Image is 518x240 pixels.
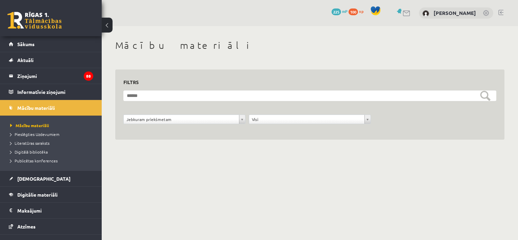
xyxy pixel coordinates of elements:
[10,158,95,164] a: Publicētas konferences
[434,9,476,16] a: [PERSON_NAME]
[342,8,347,14] span: mP
[115,40,504,51] h1: Mācību materiāli
[17,41,35,47] span: Sākums
[17,84,93,100] legend: Informatīvie ziņojumi
[7,12,62,29] a: Rīgas 1. Tālmācības vidusskola
[10,123,49,128] span: Mācību materiāli
[17,105,55,111] span: Mācību materiāli
[332,8,341,15] span: 225
[84,72,93,81] i: 88
[17,223,36,229] span: Atzīmes
[10,140,49,146] span: Literatūras saraksts
[9,52,93,68] a: Aktuāli
[9,84,93,100] a: Informatīvie ziņojumi
[10,149,95,155] a: Digitālā bibliotēka
[348,8,367,14] a: 100 xp
[10,131,95,137] a: Pieslēgties Uzdevumiem
[9,36,93,52] a: Sākums
[17,57,34,63] span: Aktuāli
[17,203,93,218] legend: Maksājumi
[249,115,371,124] a: Visi
[10,122,95,128] a: Mācību materiāli
[252,115,362,124] span: Visi
[9,100,93,116] a: Mācību materiāli
[348,8,358,15] span: 100
[124,115,245,124] a: Jebkuram priekšmetam
[10,158,58,163] span: Publicētas konferences
[10,132,59,137] span: Pieslēgties Uzdevumiem
[123,78,488,87] h3: Filtrs
[17,192,58,198] span: Digitālie materiāli
[9,68,93,84] a: Ziņojumi88
[126,115,236,124] span: Jebkuram priekšmetam
[9,187,93,202] a: Digitālie materiāli
[9,219,93,234] a: Atzīmes
[9,171,93,186] a: [DEMOGRAPHIC_DATA]
[332,8,347,14] a: 225 mP
[10,140,95,146] a: Literatūras saraksts
[17,68,93,84] legend: Ziņojumi
[17,176,71,182] span: [DEMOGRAPHIC_DATA]
[10,149,48,155] span: Digitālā bibliotēka
[422,10,429,17] img: Katrīna Jirgena
[9,203,93,218] a: Maksājumi
[359,8,363,14] span: xp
